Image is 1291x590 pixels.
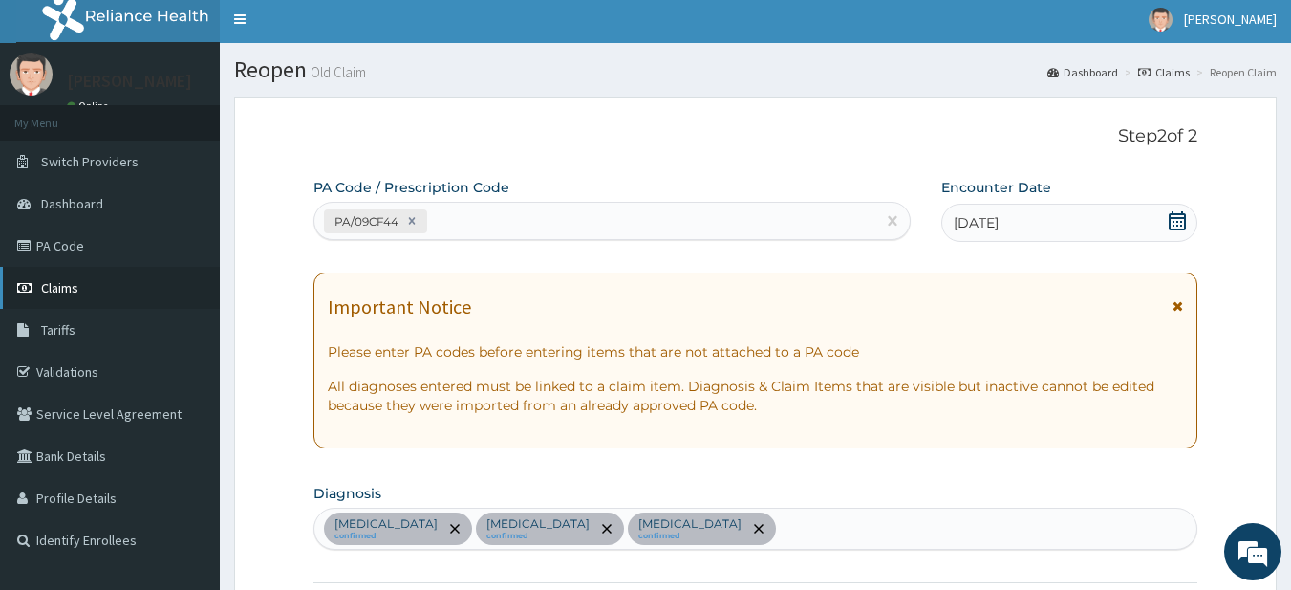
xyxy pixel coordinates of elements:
[750,520,767,537] span: remove selection option
[1047,64,1118,80] a: Dashboard
[111,174,264,367] span: We're online!
[307,65,366,79] small: Old Claim
[334,532,438,541] small: confirmed
[35,96,77,143] img: d_794563401_company_1708531726252_794563401
[1184,11,1277,28] span: [PERSON_NAME]
[1149,8,1173,32] img: User Image
[41,153,139,170] span: Switch Providers
[99,107,321,132] div: Chat with us now
[10,389,364,456] textarea: Type your message and hit 'Enter'
[234,57,1277,82] h1: Reopen
[334,516,438,532] p: [MEDICAL_DATA]
[1138,64,1190,80] a: Claims
[328,296,471,317] h1: Important Notice
[328,377,1184,415] p: All diagnoses entered must be linked to a claim item. Diagnosis & Claim Items that are visible bu...
[1192,64,1277,80] li: Reopen Claim
[313,484,381,503] label: Diagnosis
[328,342,1184,361] p: Please enter PA codes before entering items that are not attached to a PA code
[313,178,509,197] label: PA Code / Prescription Code
[10,53,53,96] img: User Image
[41,195,103,212] span: Dashboard
[41,321,75,339] span: Tariffs
[486,532,590,541] small: confirmed
[67,99,113,113] a: Online
[598,520,615,537] span: remove selection option
[638,532,742,541] small: confirmed
[954,213,999,232] span: [DATE]
[41,279,78,296] span: Claims
[313,126,1198,147] p: Step 2 of 2
[313,10,359,55] div: Minimize live chat window
[941,178,1051,197] label: Encounter Date
[329,210,401,232] div: PA/09CF44
[638,516,742,532] p: [MEDICAL_DATA]
[67,73,192,90] p: [PERSON_NAME]
[446,520,463,537] span: remove selection option
[486,516,590,532] p: [MEDICAL_DATA]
